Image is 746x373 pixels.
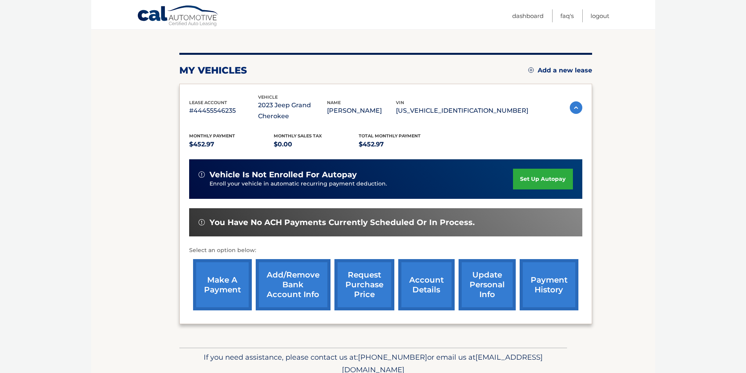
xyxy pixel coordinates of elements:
[199,171,205,178] img: alert-white.svg
[199,219,205,225] img: alert-white.svg
[189,105,258,116] p: #44455546235
[520,259,578,310] a: payment history
[137,5,219,28] a: Cal Automotive
[189,100,227,105] span: lease account
[396,100,404,105] span: vin
[327,100,341,105] span: name
[210,218,475,227] span: You have no ACH payments currently scheduled or in process.
[189,139,274,150] p: $452.97
[210,180,513,188] p: Enroll your vehicle in automatic recurring payment deduction.
[396,105,528,116] p: [US_VEHICLE_IDENTIFICATION_NUMBER]
[359,133,421,139] span: Total Monthly Payment
[528,67,534,73] img: add.svg
[258,94,278,100] span: vehicle
[512,9,544,22] a: Dashboard
[256,259,331,310] a: Add/Remove bank account info
[189,133,235,139] span: Monthly Payment
[189,246,582,255] p: Select an option below:
[398,259,455,310] a: account details
[359,139,444,150] p: $452.97
[570,101,582,114] img: accordion-active.svg
[210,170,357,180] span: vehicle is not enrolled for autopay
[179,65,247,76] h2: my vehicles
[193,259,252,310] a: make a payment
[274,139,359,150] p: $0.00
[258,100,327,122] p: 2023 Jeep Grand Cherokee
[334,259,394,310] a: request purchase price
[528,67,592,74] a: Add a new lease
[358,353,427,362] span: [PHONE_NUMBER]
[274,133,322,139] span: Monthly sales Tax
[591,9,609,22] a: Logout
[560,9,574,22] a: FAQ's
[459,259,516,310] a: update personal info
[327,105,396,116] p: [PERSON_NAME]
[513,169,573,189] a: set up autopay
